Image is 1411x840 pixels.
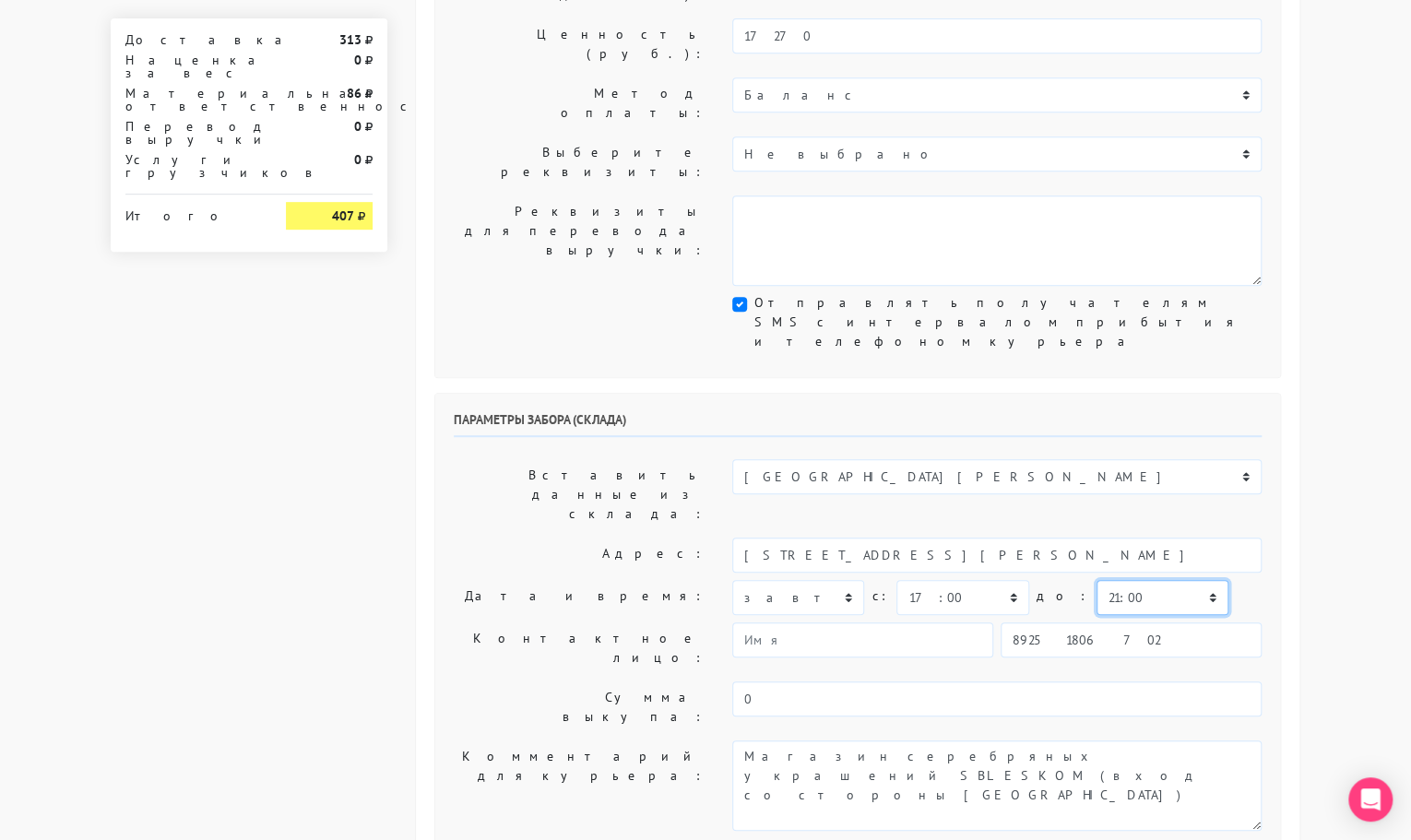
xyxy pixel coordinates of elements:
div: Услуги грузчиков [112,153,272,179]
label: Выберите реквизиты: [440,136,718,188]
label: до: [1037,580,1089,612]
strong: 0 [354,52,362,68]
strong: 0 [354,151,362,168]
label: Комментарий для курьера: [440,740,718,831]
label: Метод оплаты: [440,77,718,129]
strong: 407 [332,207,354,224]
label: c: [871,580,889,612]
label: Адрес: [440,538,718,573]
input: Телефон [1001,622,1262,657]
label: Дата и время: [440,580,718,615]
div: Материальная ответственность [112,87,272,112]
label: Вставить данные из склада: [440,459,718,530]
h6: Параметры забора (склада) [454,412,1262,437]
div: Open Intercom Messenger [1348,777,1393,822]
strong: 313 [339,31,362,48]
label: Сумма выкупа: [440,681,718,733]
div: Итого [125,202,258,222]
label: Реквизиты для перевода выручки: [440,195,718,286]
strong: 0 [354,118,362,135]
div: Перевод выручки [112,120,272,146]
div: Доставка [112,33,272,46]
strong: 86 [347,85,362,101]
label: Контактное лицо: [440,622,718,674]
label: Отправлять получателям SMS с интервалом прибытия и телефоном курьера [754,293,1262,351]
label: Ценность (руб.): [440,18,718,70]
input: Имя [732,622,993,657]
div: Наценка за вес [112,53,272,79]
